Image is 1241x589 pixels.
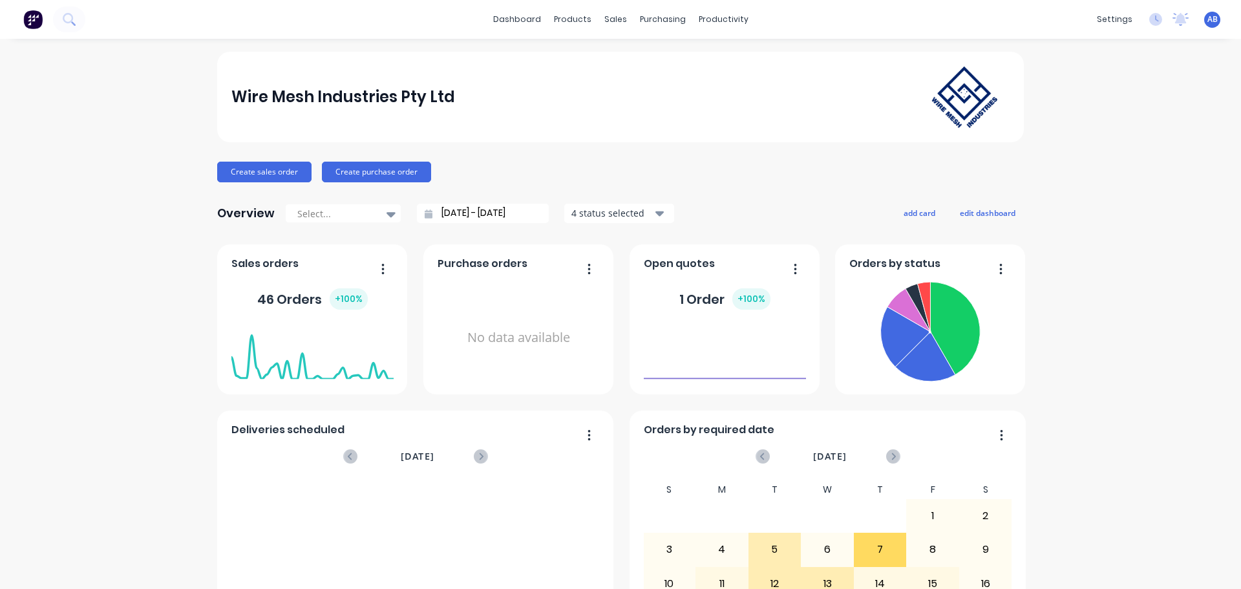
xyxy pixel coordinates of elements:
[487,10,547,29] a: dashboard
[906,480,959,499] div: F
[1090,10,1139,29] div: settings
[907,533,959,566] div: 8
[679,288,770,310] div: 1 Order
[813,449,847,464] span: [DATE]
[322,162,431,182] button: Create purchase order
[633,10,692,29] div: purchasing
[257,288,368,310] div: 46 Orders
[749,533,801,566] div: 5
[217,162,312,182] button: Create sales order
[564,204,674,223] button: 4 status selected
[438,256,527,272] span: Purchase orders
[231,256,299,272] span: Sales orders
[643,480,696,499] div: S
[919,54,1010,140] img: Wire Mesh Industries Pty Ltd
[801,533,853,566] div: 6
[748,480,801,499] div: T
[644,422,774,438] span: Orders by required date
[960,500,1012,532] div: 2
[849,256,940,272] span: Orders by status
[696,533,748,566] div: 4
[907,500,959,532] div: 1
[23,10,43,29] img: Factory
[695,480,748,499] div: M
[547,10,598,29] div: products
[644,533,695,566] div: 3
[959,480,1012,499] div: S
[854,480,907,499] div: T
[854,533,906,566] div: 7
[217,200,275,226] div: Overview
[330,288,368,310] div: + 100 %
[1207,14,1218,25] span: AB
[598,10,633,29] div: sales
[644,256,715,272] span: Open quotes
[960,533,1012,566] div: 9
[692,10,755,29] div: productivity
[801,480,854,499] div: W
[895,204,944,221] button: add card
[732,288,770,310] div: + 100 %
[438,277,600,399] div: No data available
[231,84,455,110] div: Wire Mesh Industries Pty Ltd
[571,206,653,220] div: 4 status selected
[401,449,434,464] span: [DATE]
[951,204,1024,221] button: edit dashboard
